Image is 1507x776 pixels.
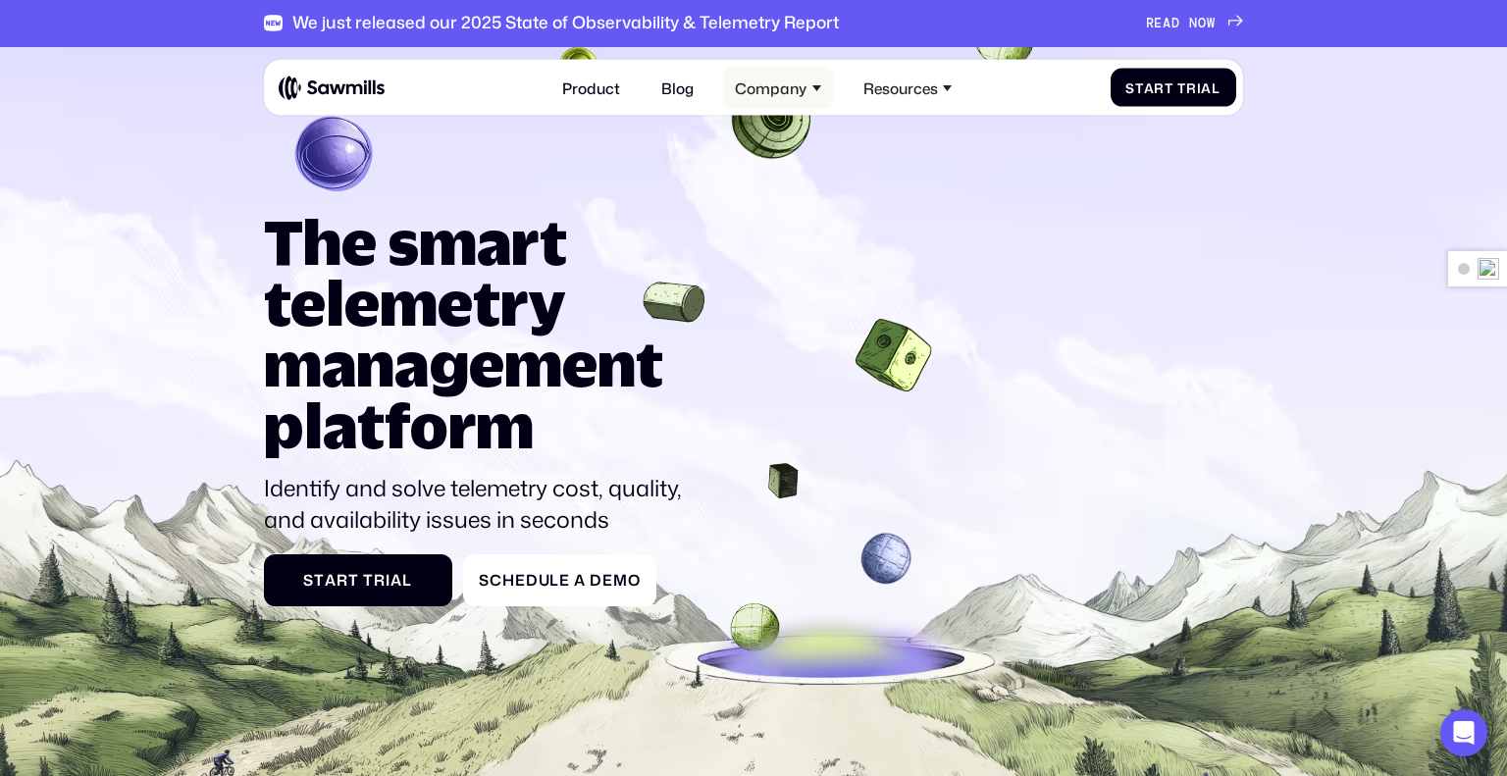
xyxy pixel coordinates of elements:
div: Company [735,78,806,96]
div: We just released our 2025 State of Observability & Telemetry Report [292,13,839,33]
span: R [1146,16,1155,31]
span: S [303,571,314,589]
span: t [1135,79,1144,95]
span: a [1201,79,1212,95]
a: StartTrial [1111,69,1236,107]
span: a [325,571,337,589]
span: l [402,571,412,589]
span: o [628,571,641,589]
span: h [502,571,515,589]
div: Resources [863,78,938,96]
span: t [348,571,359,589]
span: A [1163,16,1171,31]
span: l [1212,79,1221,95]
span: D [590,571,602,589]
span: S [479,571,490,589]
h1: The smart telemetry management platform [264,211,701,455]
a: READNOW [1146,16,1244,31]
span: t [314,571,325,589]
span: d [526,571,539,589]
span: N [1189,16,1198,31]
span: E [1154,16,1163,31]
span: W [1207,16,1216,31]
span: a [1144,79,1155,95]
span: r [1154,79,1165,95]
span: S [1125,79,1135,95]
span: O [1198,16,1207,31]
span: c [490,571,502,589]
span: r [374,571,386,589]
a: Blog [650,68,705,108]
a: StartTrial [264,554,452,606]
span: r [337,571,348,589]
span: r [1186,79,1197,95]
span: m [613,571,628,589]
div: Open Intercom Messenger [1440,709,1487,756]
span: l [549,571,559,589]
div: Company [724,68,833,108]
span: u [539,571,550,589]
a: ScheduleaDemo [463,554,655,606]
div: Resources [852,68,963,108]
span: T [1177,79,1186,95]
span: a [390,571,402,589]
span: e [602,571,613,589]
a: Product [551,68,632,108]
span: t [1165,79,1173,95]
span: e [515,571,526,589]
p: Identify and solve telemetry cost, quality, and availability issues in seconds [264,472,701,536]
span: i [386,571,390,589]
span: i [1197,79,1202,95]
span: D [1171,16,1180,31]
span: T [363,571,374,589]
span: e [559,571,570,589]
span: a [574,571,586,589]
